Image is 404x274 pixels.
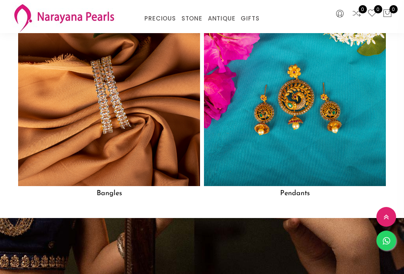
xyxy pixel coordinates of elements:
a: 0 [367,9,377,19]
h5: Bangles [18,186,200,201]
span: 0 [389,5,398,13]
h5: Pendants [204,186,386,201]
span: 0 [359,5,367,13]
img: Bangles [18,4,200,186]
img: Pendants [204,4,386,186]
button: 0 [383,9,392,19]
a: STONE [181,13,202,24]
span: 0 [374,5,382,13]
a: PRECIOUS [144,13,176,24]
a: 0 [352,9,361,19]
a: GIFTS [241,13,259,24]
a: ANTIQUE [208,13,236,24]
